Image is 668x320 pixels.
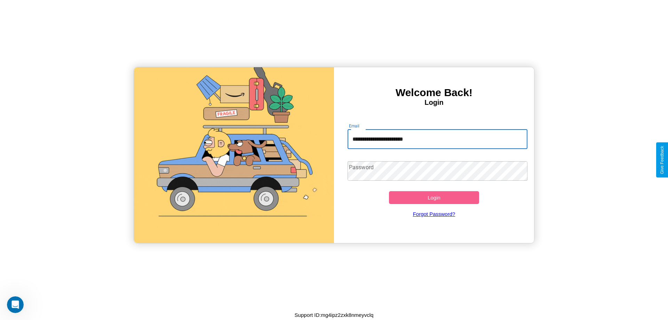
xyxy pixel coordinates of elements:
img: gif [134,67,334,243]
iframe: Intercom live chat [7,296,24,313]
button: Login [389,191,479,204]
h3: Welcome Back! [334,87,534,99]
p: Support ID: mg4ipz2zxk8nmeyvclq [295,310,374,320]
h4: Login [334,99,534,107]
div: Give Feedback [660,146,665,174]
label: Email [349,123,360,129]
a: Forgot Password? [344,204,524,224]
